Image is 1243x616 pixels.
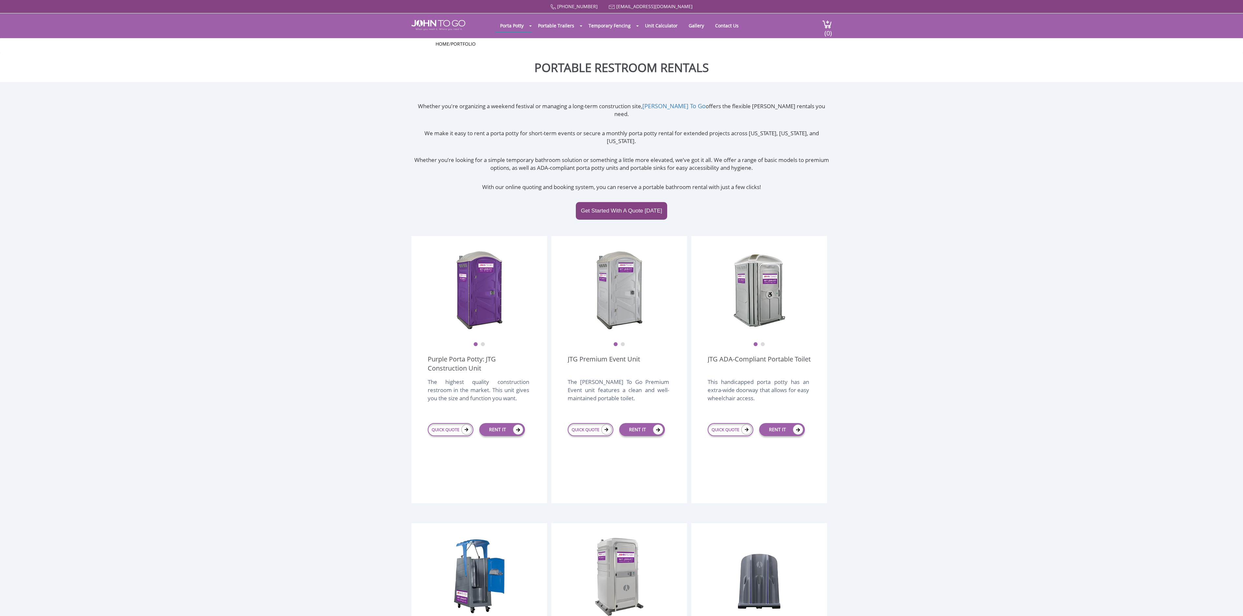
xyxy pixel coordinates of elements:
a: Portable Trailers [533,19,579,32]
a: Porta Potty [495,19,529,32]
a: Gallery [684,19,709,32]
ul: / [436,41,807,47]
img: Mail [609,5,615,9]
a: RENT IT [479,423,525,436]
p: Whether you’re looking for a simple temporary bathroom solution or something a little more elevat... [411,156,832,172]
div: This handicapped porta potty has an extra-wide doorway that allows for easy wheelchair access. [708,378,809,409]
a: RENT IT [619,423,665,436]
a: Contact Us [710,19,744,32]
a: [PHONE_NUMBER] [557,3,598,9]
a: Temporary Fencing [584,19,636,32]
button: 2 of 2 [621,342,625,347]
p: We make it easy to rent a porta potty for short-term events or secure a monthly porta potty renta... [411,129,832,145]
p: Whether you're organizing a weekend festival or managing a long-term construction site, offers th... [411,102,832,118]
a: RENT IT [759,423,805,436]
img: ADA Handicapped Accessible Unit [733,249,785,330]
a: QUICK QUOTE [428,423,473,436]
div: The highest quality construction restroom in the market. This unit gives you the size and functio... [428,378,529,409]
button: Live Chat [1217,590,1243,616]
a: [EMAIL_ADDRESS][DOMAIN_NAME] [616,3,693,9]
a: Get Started With A Quote [DATE] [576,202,667,220]
img: cart a [822,20,832,29]
a: Home [436,41,449,47]
button: 1 of 2 [753,342,758,347]
a: [PERSON_NAME] To Go [642,102,706,110]
p: With our online quoting and booking system, you can reserve a portable bathroom rental with just ... [411,183,832,191]
span: (0) [824,23,832,37]
button: 2 of 2 [481,342,485,347]
a: JTG ADA-Compliant Portable Toilet [708,355,811,373]
div: The [PERSON_NAME] To Go Premium Event unit features a clean and well-maintained portable toilet. [568,378,669,409]
button: 1 of 2 [473,342,478,347]
img: JOHN to go [411,20,465,30]
a: Purple Porta Potty: JTG Construction Unit [428,355,531,373]
button: 1 of 2 [613,342,618,347]
a: JTG Premium Event Unit [568,355,640,373]
a: QUICK QUOTE [568,423,613,436]
a: QUICK QUOTE [708,423,753,436]
a: Portfolio [451,41,476,47]
img: Call [550,4,556,10]
button: 2 of 2 [760,342,765,347]
a: Unit Calculator [640,19,683,32]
